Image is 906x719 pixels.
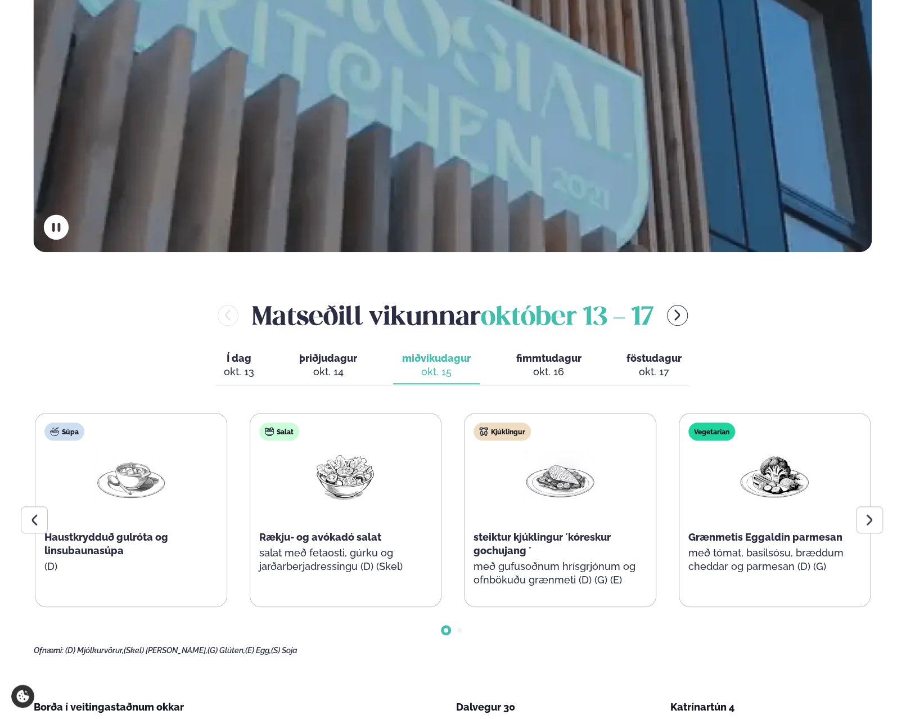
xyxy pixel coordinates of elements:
span: Go to slide 2 [457,628,462,632]
span: (Skel) [PERSON_NAME], [124,646,208,655]
button: miðvikudagur okt. 15 [393,347,480,384]
div: Vegetarian [688,423,735,441]
img: Soup.png [95,450,167,502]
button: fimmtudagur okt. 16 [507,347,590,384]
span: Ofnæmi: [34,646,64,655]
div: okt. 15 [402,365,471,379]
p: með tómat, basilsósu, bræddum cheddar og parmesan (D) (G) [688,546,862,573]
div: okt. 17 [626,365,681,379]
p: með gufusoðnum hrísgrjónum og ofnbökuðu grænmeti (D) (G) (E) [474,560,647,587]
div: Súpa [44,423,84,441]
span: (D) Mjólkurvörur, [65,646,124,655]
div: Dalvegur 30 [456,700,657,714]
span: (E) Egg, [245,646,271,655]
p: (D) [44,560,218,573]
img: Salad.png [309,450,381,502]
div: okt. 16 [516,365,581,379]
span: föstudagur [626,352,681,364]
span: þriðjudagur [299,352,357,364]
button: menu-btn-right [667,305,688,326]
span: miðvikudagur [402,352,471,364]
a: Cookie settings [11,685,34,708]
img: Chicken-breast.png [524,450,596,502]
h2: Matseðill vikunnar [252,297,653,334]
span: Go to slide 1 [444,628,448,632]
span: (G) Glúten, [208,646,245,655]
span: steiktur kjúklingur ´kóreskur gochujang ´ [474,531,611,556]
button: þriðjudagur okt. 14 [290,347,366,384]
button: menu-btn-left [218,305,238,326]
span: Grænmetis Eggaldin parmesan [688,531,842,543]
div: okt. 14 [299,365,357,379]
span: fimmtudagur [516,352,581,364]
img: chicken.svg [479,427,488,436]
span: (S) Soja [271,646,298,655]
img: Vegan.png [738,450,810,502]
button: Í dag okt. 13 [215,347,263,384]
img: salad.svg [265,427,274,436]
p: salat með fetaosti, gúrku og jarðarberjadressingu (D) (Skel) [259,546,432,573]
div: Kjúklingur [474,423,531,441]
span: Rækju- og avókadó salat [259,531,381,543]
div: okt. 13 [224,365,254,379]
div: Katrínartún 4 [670,700,872,714]
button: föstudagur okt. 17 [617,347,690,384]
img: soup.svg [50,427,59,436]
span: Haustkrydduð gulróta og linsubaunasúpa [44,531,168,556]
span: október 13 - 17 [481,305,653,330]
div: Salat [259,423,299,441]
span: Borða í veitingastaðnum okkar [34,701,184,713]
span: Í dag [224,352,254,365]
